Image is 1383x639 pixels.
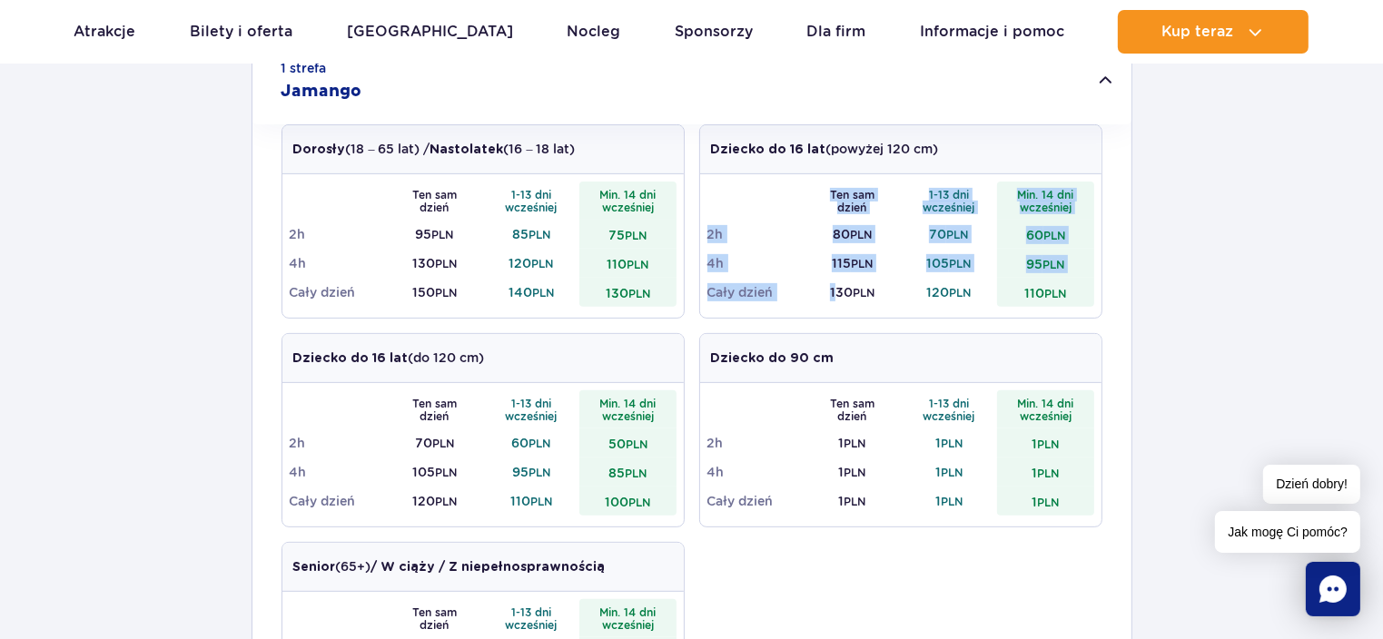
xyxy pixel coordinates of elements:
[579,487,677,516] td: 100
[997,249,1094,278] td: 95
[531,257,553,270] small: PLN
[626,437,647,451] small: PLN
[529,466,550,479] small: PLN
[293,349,485,368] p: (do 120 cm)
[290,487,387,516] td: Cały dzień
[435,466,457,479] small: PLN
[530,495,552,508] small: PLN
[579,428,677,457] td: 50
[579,249,677,278] td: 110
[1042,258,1064,271] small: PLN
[806,10,865,54] a: Dla firm
[293,140,576,159] p: (18 – 65 lat) / (16 – 18 lat)
[290,278,387,307] td: Cały dzień
[386,487,483,516] td: 120
[804,220,901,249] td: 80
[290,220,387,249] td: 2h
[628,287,650,300] small: PLN
[1263,465,1360,504] span: Dzień dobry!
[707,457,805,487] td: 4h
[290,428,387,457] td: 2h
[579,457,677,487] td: 85
[483,428,580,457] td: 60
[386,428,483,457] td: 70
[282,81,362,103] h2: Jamango
[579,390,677,428] th: Min. 14 dni wcześniej
[532,286,554,300] small: PLN
[707,278,805,307] td: Cały dzień
[435,495,457,508] small: PLN
[386,220,483,249] td: 95
[941,495,963,508] small: PLN
[804,278,901,307] td: 130
[707,249,805,278] td: 4h
[711,352,835,365] strong: Dziecko do 90 cm
[579,278,677,307] td: 130
[804,390,901,428] th: Ten sam dzień
[804,457,901,487] td: 1
[1037,496,1059,509] small: PLN
[949,257,971,270] small: PLN
[941,466,963,479] small: PLN
[920,10,1064,54] a: Informacje i pomoc
[1044,287,1066,300] small: PLN
[529,437,550,450] small: PLN
[628,496,650,509] small: PLN
[435,286,457,300] small: PLN
[844,495,865,508] small: PLN
[997,457,1094,487] td: 1
[1306,562,1360,616] div: Chat
[804,487,901,516] td: 1
[347,10,513,54] a: [GEOGRAPHIC_DATA]
[901,182,998,220] th: 1-13 dni wcześniej
[711,140,939,159] p: (powyżej 120 cm)
[74,10,136,54] a: Atrakcje
[675,10,753,54] a: Sponsorzy
[997,428,1094,457] td: 1
[707,428,805,457] td: 2h
[901,249,998,278] td: 105
[293,557,606,576] p: (65+)
[946,228,968,241] small: PLN
[430,143,504,156] strong: Nastolatek
[1043,229,1065,242] small: PLN
[625,467,647,480] small: PLN
[997,487,1094,516] td: 1
[579,599,677,637] th: Min. 14 dni wcześniej
[386,249,483,278] td: 130
[627,258,648,271] small: PLN
[483,599,580,637] th: 1-13 dni wcześniej
[371,561,606,574] strong: / W ciąży / Z niepełnosprawnością
[804,428,901,457] td: 1
[851,257,873,270] small: PLN
[941,437,963,450] small: PLN
[804,249,901,278] td: 115
[386,599,483,637] th: Ten sam dzień
[290,457,387,487] td: 4h
[844,466,865,479] small: PLN
[483,220,580,249] td: 85
[707,220,805,249] td: 2h
[579,220,677,249] td: 75
[901,428,998,457] td: 1
[804,182,901,220] th: Ten sam dzień
[386,390,483,428] th: Ten sam dzień
[386,457,483,487] td: 105
[290,249,387,278] td: 4h
[707,487,805,516] td: Cały dzień
[293,561,336,574] strong: Senior
[844,437,865,450] small: PLN
[190,10,292,54] a: Bilety i oferta
[386,182,483,220] th: Ten sam dzień
[529,228,550,241] small: PLN
[1037,467,1059,480] small: PLN
[850,228,872,241] small: PLN
[567,10,620,54] a: Nocleg
[997,182,1094,220] th: Min. 14 dni wcześniej
[386,278,483,307] td: 150
[431,228,453,241] small: PLN
[483,182,580,220] th: 1-13 dni wcześniej
[432,437,454,450] small: PLN
[579,182,677,220] th: Min. 14 dni wcześniej
[483,249,580,278] td: 120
